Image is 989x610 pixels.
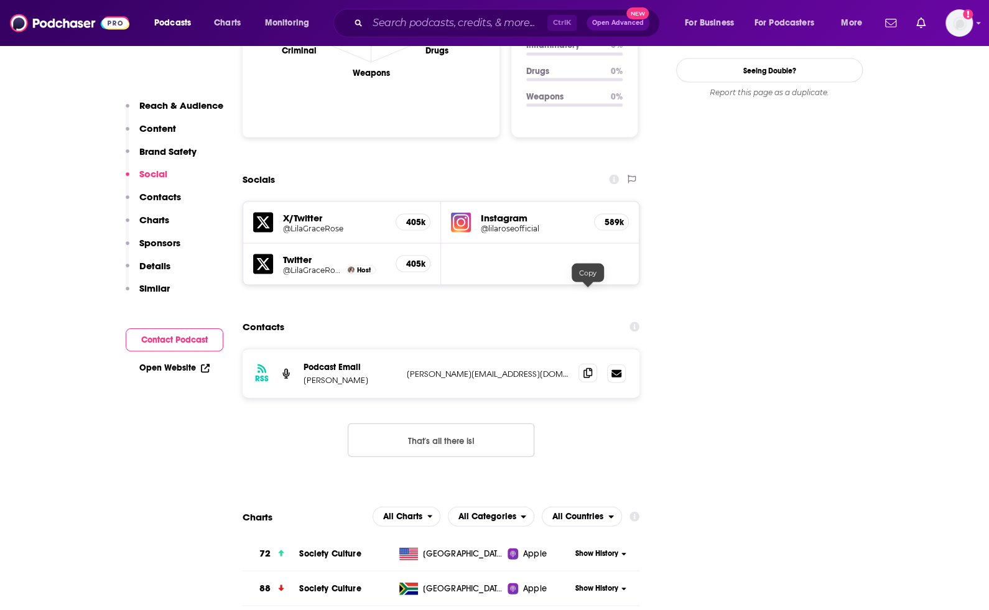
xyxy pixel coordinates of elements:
h2: Categories [448,506,534,526]
p: 0 % [611,65,623,76]
button: Contacts [126,191,181,214]
h5: Instagram [481,211,584,223]
p: Contacts [139,191,181,203]
button: Charts [126,214,169,237]
h2: Contacts [243,315,284,338]
span: Open Advanced [592,20,644,26]
span: Apple [523,582,547,594]
a: @LilaGraceRose [283,265,343,274]
span: New [626,7,649,19]
a: Apple [508,547,570,560]
p: Sponsors [139,237,180,249]
img: Lila Rose [348,266,355,273]
span: All Categories [458,512,516,520]
span: Host [357,266,371,274]
span: All Countries [552,512,603,520]
span: United States [423,547,504,560]
button: open menu [256,13,325,33]
p: [PERSON_NAME] [304,374,397,385]
h5: 405k [406,216,420,227]
a: Apple [508,582,570,594]
p: Charts [139,214,169,226]
h3: 72 [259,546,271,560]
text: Weapons [353,67,390,78]
h3: RSS [255,373,269,383]
span: Apple [523,547,547,560]
input: Search podcasts, credits, & more... [368,13,547,33]
span: Show History [575,548,618,558]
button: open menu [146,13,207,33]
button: Similar [126,282,170,305]
button: Open AdvancedNew [587,16,649,30]
button: Contact Podcast [126,328,223,351]
h3: 88 [259,581,271,595]
span: Logged in as TinaPugh [945,9,973,37]
p: Reach & Audience [139,99,223,111]
button: Sponsors [126,237,180,260]
h2: Countries [542,506,622,526]
button: Content [126,122,176,146]
button: Show History [571,548,631,558]
h5: X/Twitter [283,211,386,223]
h5: 405k [406,258,420,269]
button: open menu [746,13,832,33]
div: Copy [572,263,604,282]
a: [GEOGRAPHIC_DATA] [394,582,508,594]
button: open menu [676,13,750,33]
text: Drugs [425,45,448,55]
span: Ctrl K [547,15,577,31]
button: Brand Safety [126,146,197,169]
h2: Socials [243,167,275,191]
a: Charts [206,13,248,33]
a: [GEOGRAPHIC_DATA] [394,547,508,560]
span: South Africa [423,582,504,594]
a: 88 [243,571,299,605]
p: Podcast Email [304,361,397,372]
button: Social [126,168,167,191]
span: Podcasts [154,14,191,32]
p: Similar [139,282,170,294]
div: Search podcasts, credits, & more... [345,9,672,37]
button: Nothing here. [348,423,534,456]
button: Show History [571,583,631,593]
span: For Podcasters [755,14,814,32]
p: Brand Safety [139,146,197,157]
a: 72 [243,536,299,570]
a: Show notifications dropdown [880,12,901,34]
button: open menu [832,13,878,33]
a: Society Culture [299,548,361,558]
a: @LilaGraceRose [283,223,386,233]
h2: Charts [243,511,272,522]
svg: Add a profile image [963,9,973,19]
h5: Twitter [283,253,386,265]
span: Charts [214,14,241,32]
button: open menu [373,506,441,526]
img: iconImage [451,212,471,232]
p: Social [139,168,167,180]
span: Show History [575,583,618,593]
h2: Platforms [373,506,441,526]
p: Weapons [526,91,601,101]
p: [PERSON_NAME][EMAIL_ADDRESS][DOMAIN_NAME] [407,368,569,379]
button: Show profile menu [945,9,973,37]
p: Content [139,122,176,134]
button: Details [126,260,170,283]
p: Drugs [526,65,601,76]
a: @lilaroseofficial [481,223,584,233]
span: All Charts [383,512,422,520]
p: 0 % [611,91,623,101]
a: Society Culture [299,583,361,593]
text: Criminal [282,45,317,55]
button: open menu [542,506,622,526]
span: For Business [685,14,734,32]
button: open menu [448,506,534,526]
img: User Profile [945,9,973,37]
span: More [841,14,862,32]
img: Podchaser - Follow, Share and Rate Podcasts [10,11,129,35]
